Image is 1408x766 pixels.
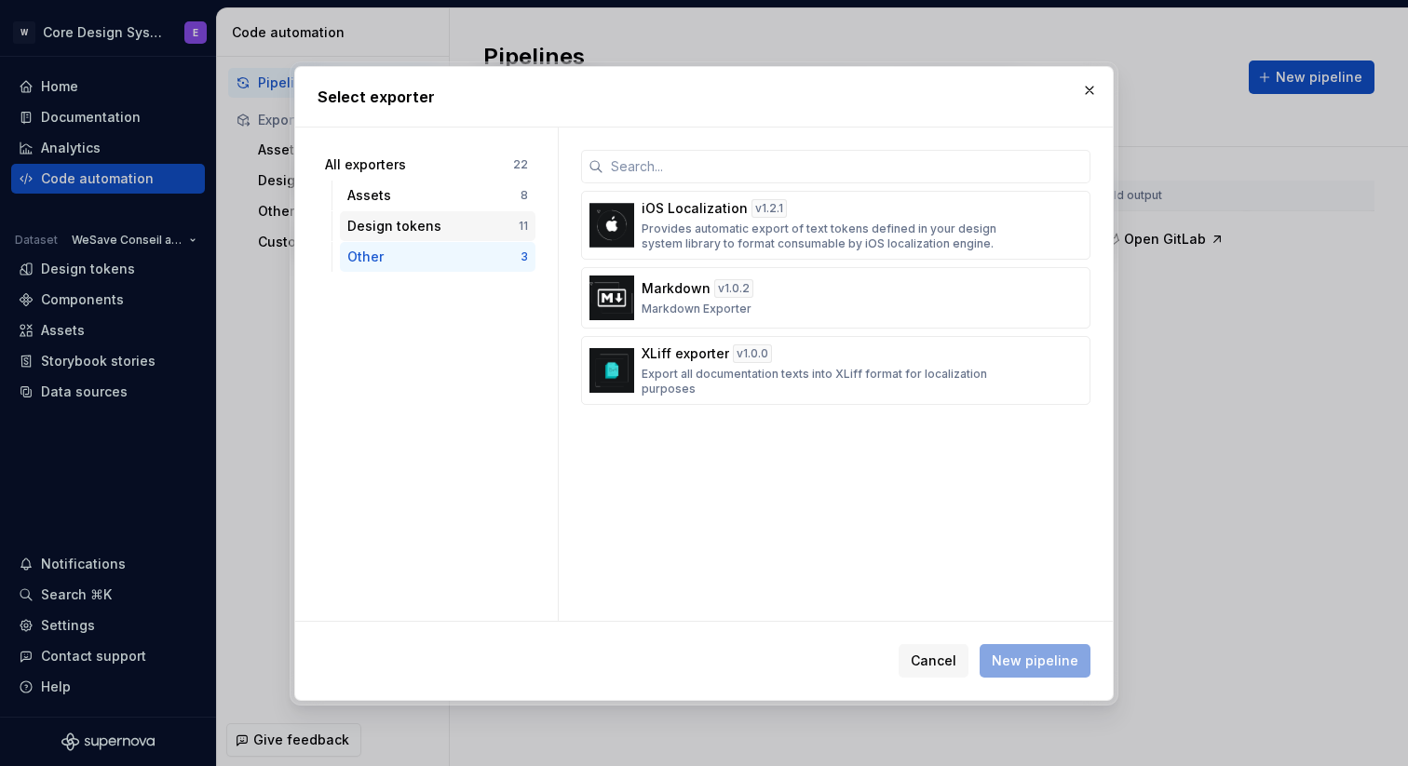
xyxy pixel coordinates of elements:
div: 11 [519,219,528,234]
div: v 1.0.0 [733,344,772,363]
button: Markdownv1.0.2Markdown Exporter [581,267,1090,329]
button: Design tokens11 [340,211,535,241]
div: 22 [513,157,528,172]
p: Provides automatic export of text tokens defined in your design system library to format consumab... [642,222,1019,251]
div: Assets [347,186,521,205]
div: v 1.0.2 [714,279,753,298]
div: v 1.2.1 [751,199,787,218]
p: iOS Localization [642,199,748,218]
p: Markdown Exporter [642,302,751,316]
button: Other3 [340,242,535,272]
button: All exporters22 [318,150,535,180]
p: XLiff exporter [642,344,729,363]
button: iOS Localizationv1.2.1Provides automatic export of text tokens defined in your design system libr... [581,191,1090,260]
h2: Select exporter [318,86,1090,108]
span: Cancel [911,652,956,670]
p: Export all documentation texts into XLiff format for localization purposes [642,367,1019,396]
p: Markdown [642,279,711,298]
button: XLiff exporterv1.0.0Export all documentation texts into XLiff format for localization purposes [581,336,1090,405]
div: 8 [521,188,528,203]
div: Other [347,248,521,266]
div: 3 [521,249,528,264]
button: Cancel [899,644,968,678]
div: Design tokens [347,217,519,235]
input: Search... [603,150,1090,183]
div: All exporters [325,155,513,174]
button: Assets8 [340,181,535,210]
